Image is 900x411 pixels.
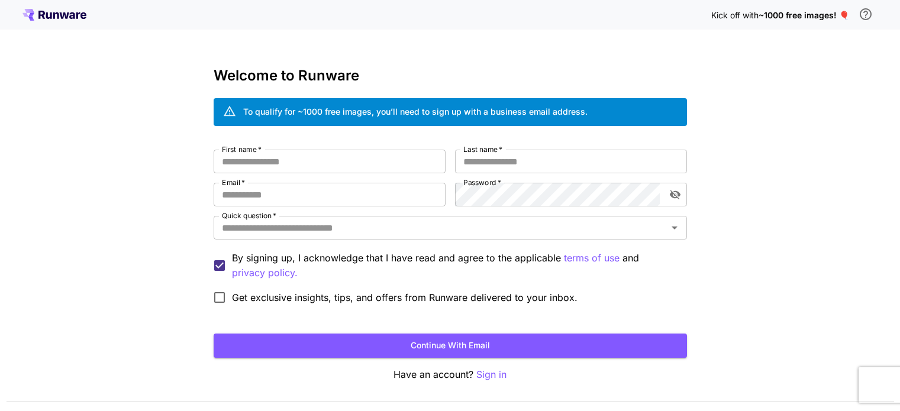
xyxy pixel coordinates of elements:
[463,144,502,154] label: Last name
[664,184,686,205] button: toggle password visibility
[214,367,687,382] p: Have an account?
[463,177,501,187] label: Password
[214,334,687,358] button: Continue with email
[243,105,588,118] div: To qualify for ~1000 free images, you’ll need to sign up with a business email address.
[232,266,298,280] button: By signing up, I acknowledge that I have read and agree to the applicable terms of use and
[666,219,683,236] button: Open
[759,10,849,20] span: ~1000 free images! 🎈
[222,177,245,187] label: Email
[232,290,578,305] span: Get exclusive insights, tips, and offers from Runware delivered to your inbox.
[222,144,262,154] label: First name
[564,251,620,266] button: By signing up, I acknowledge that I have read and agree to the applicable and privacy policy.
[711,10,759,20] span: Kick off with
[476,367,507,382] button: Sign in
[854,2,878,26] button: In order to qualify for free credit, you need to sign up with a business email address and click ...
[564,251,620,266] p: terms of use
[222,211,276,221] label: Quick question
[214,67,687,84] h3: Welcome to Runware
[232,266,298,280] p: privacy policy.
[232,251,678,280] p: By signing up, I acknowledge that I have read and agree to the applicable and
